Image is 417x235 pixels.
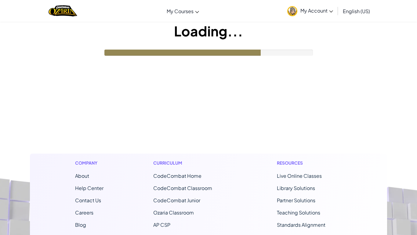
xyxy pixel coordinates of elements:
[153,197,200,203] a: CodeCombat Junior
[75,209,93,216] a: Careers
[167,8,194,14] span: My Courses
[75,197,101,203] span: Contact Us
[277,185,315,191] a: Library Solutions
[164,3,202,19] a: My Courses
[49,5,77,17] img: Home
[277,173,322,179] a: Live Online Classes
[277,197,315,203] a: Partner Solutions
[284,1,336,21] a: My Account
[153,209,194,216] a: Ozaria Classroom
[75,222,86,228] a: Blog
[287,6,297,16] img: avatar
[343,8,370,14] span: English (US)
[49,5,77,17] a: Ozaria by CodeCombat logo
[277,222,325,228] a: Standards Alignment
[300,7,333,14] span: My Account
[153,222,170,228] a: AP CSP
[153,173,201,179] span: CodeCombat Home
[277,160,342,166] h1: Resources
[277,209,320,216] a: Teaching Solutions
[153,160,227,166] h1: Curriculum
[153,185,212,191] a: CodeCombat Classroom
[75,185,103,191] a: Help Center
[75,173,89,179] a: About
[75,160,103,166] h1: Company
[340,3,373,19] a: English (US)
